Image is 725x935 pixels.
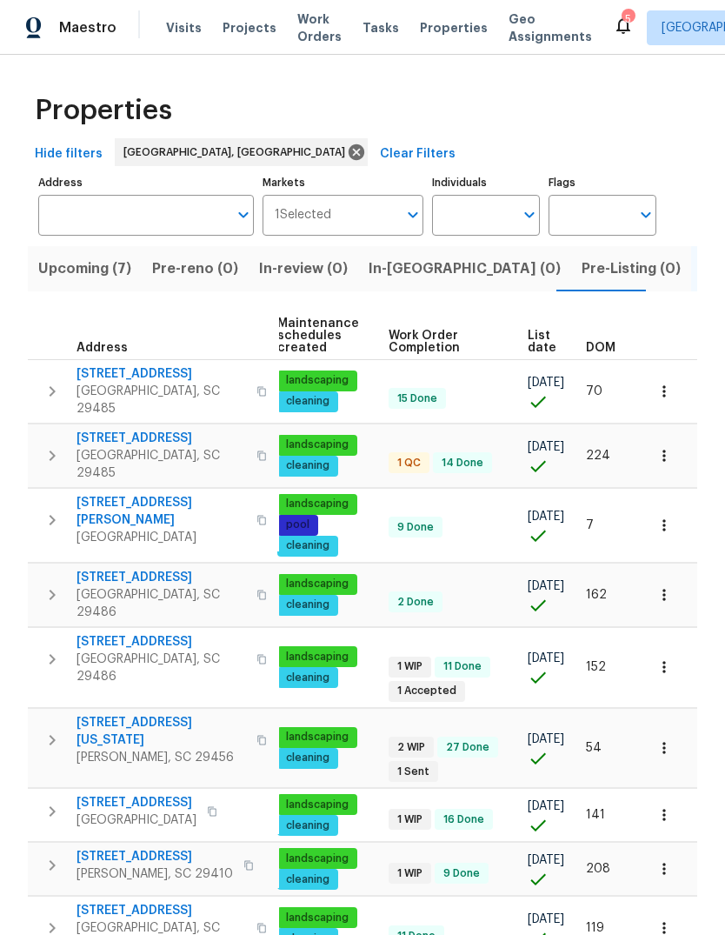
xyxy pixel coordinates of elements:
[390,391,444,406] span: 15 Done
[586,742,602,754] span: 54
[435,456,490,471] span: 14 Done
[420,19,488,37] span: Properties
[528,913,564,925] span: [DATE]
[586,809,605,821] span: 141
[223,19,276,37] span: Projects
[277,317,359,354] span: Maintenance schedules created
[279,751,336,765] span: cleaning
[362,22,399,34] span: Tasks
[76,651,246,685] span: [GEOGRAPHIC_DATA], SC 29486
[389,330,498,354] span: Work Order Completion
[76,865,233,883] span: [PERSON_NAME], SC 29410
[528,441,564,453] span: [DATE]
[76,811,196,829] span: [GEOGRAPHIC_DATA]
[436,659,489,674] span: 11 Done
[279,671,336,685] span: cleaning
[275,208,331,223] span: 1 Selected
[390,812,429,827] span: 1 WIP
[123,144,352,161] span: [GEOGRAPHIC_DATA], [GEOGRAPHIC_DATA]
[279,911,356,925] span: landscaping
[297,10,342,45] span: Work Orders
[582,257,681,281] span: Pre-Listing (0)
[76,586,246,621] span: [GEOGRAPHIC_DATA], SC 29486
[528,652,564,665] span: [DATE]
[401,203,425,227] button: Open
[528,733,564,745] span: [DATE]
[259,257,348,281] span: In-review (0)
[38,177,254,188] label: Address
[263,177,424,188] label: Markets
[390,866,429,881] span: 1 WIP
[279,437,356,452] span: landscaping
[76,529,246,546] span: [GEOGRAPHIC_DATA]
[436,866,487,881] span: 9 Done
[76,430,246,447] span: [STREET_ADDRESS]
[115,138,368,166] div: [GEOGRAPHIC_DATA], [GEOGRAPHIC_DATA]
[152,257,238,281] span: Pre-reno (0)
[279,458,336,473] span: cleaning
[369,257,561,281] span: In-[GEOGRAPHIC_DATA] (0)
[517,203,542,227] button: Open
[76,902,246,919] span: [STREET_ADDRESS]
[279,730,356,745] span: landscaping
[436,812,491,827] span: 16 Done
[35,144,103,165] span: Hide filters
[279,518,316,532] span: pool
[166,19,202,37] span: Visits
[528,800,564,812] span: [DATE]
[528,377,564,389] span: [DATE]
[76,633,246,651] span: [STREET_ADDRESS]
[390,595,441,610] span: 2 Done
[279,872,336,887] span: cleaning
[586,519,594,531] span: 7
[279,497,356,511] span: landscaping
[380,144,456,165] span: Clear Filters
[586,385,602,397] span: 70
[76,383,246,417] span: [GEOGRAPHIC_DATA], SC 29485
[390,740,432,755] span: 2 WIP
[432,177,540,188] label: Individuals
[38,257,131,281] span: Upcoming (7)
[76,714,246,749] span: [STREET_ADDRESS][US_STATE]
[439,740,496,755] span: 27 Done
[76,365,246,383] span: [STREET_ADDRESS]
[279,598,336,612] span: cleaning
[35,102,172,119] span: Properties
[76,447,246,482] span: [GEOGRAPHIC_DATA], SC 29485
[279,577,356,591] span: landscaping
[586,342,615,354] span: DOM
[586,589,607,601] span: 162
[528,854,564,866] span: [DATE]
[586,450,610,462] span: 224
[528,511,564,523] span: [DATE]
[634,203,658,227] button: Open
[76,569,246,586] span: [STREET_ADDRESS]
[528,580,564,592] span: [DATE]
[622,10,634,28] div: 5
[279,818,336,833] span: cleaning
[76,794,196,811] span: [STREET_ADDRESS]
[390,659,429,674] span: 1 WIP
[231,203,256,227] button: Open
[279,650,356,665] span: landscaping
[549,177,656,188] label: Flags
[390,765,436,779] span: 1 Sent
[390,520,441,535] span: 9 Done
[509,10,592,45] span: Geo Assignments
[279,798,356,812] span: landscaping
[279,373,356,388] span: landscaping
[76,342,128,354] span: Address
[528,330,556,354] span: List date
[586,661,606,673] span: 152
[76,749,246,766] span: [PERSON_NAME], SC 29456
[59,19,116,37] span: Maestro
[586,922,604,934] span: 119
[76,494,246,529] span: [STREET_ADDRESS][PERSON_NAME]
[279,852,356,866] span: landscaping
[279,394,336,409] span: cleaning
[373,138,462,170] button: Clear Filters
[279,538,336,553] span: cleaning
[390,456,428,471] span: 1 QC
[390,684,463,698] span: 1 Accepted
[76,848,233,865] span: [STREET_ADDRESS]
